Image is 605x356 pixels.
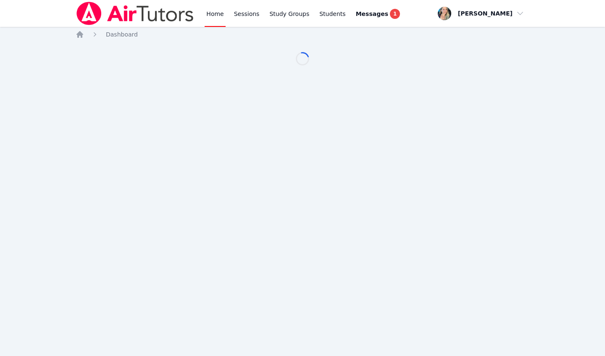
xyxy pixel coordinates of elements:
[106,31,138,38] span: Dashboard
[106,30,138,39] a: Dashboard
[356,10,388,18] span: Messages
[76,30,529,39] nav: Breadcrumb
[76,2,195,25] img: Air Tutors
[390,9,400,19] span: 1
